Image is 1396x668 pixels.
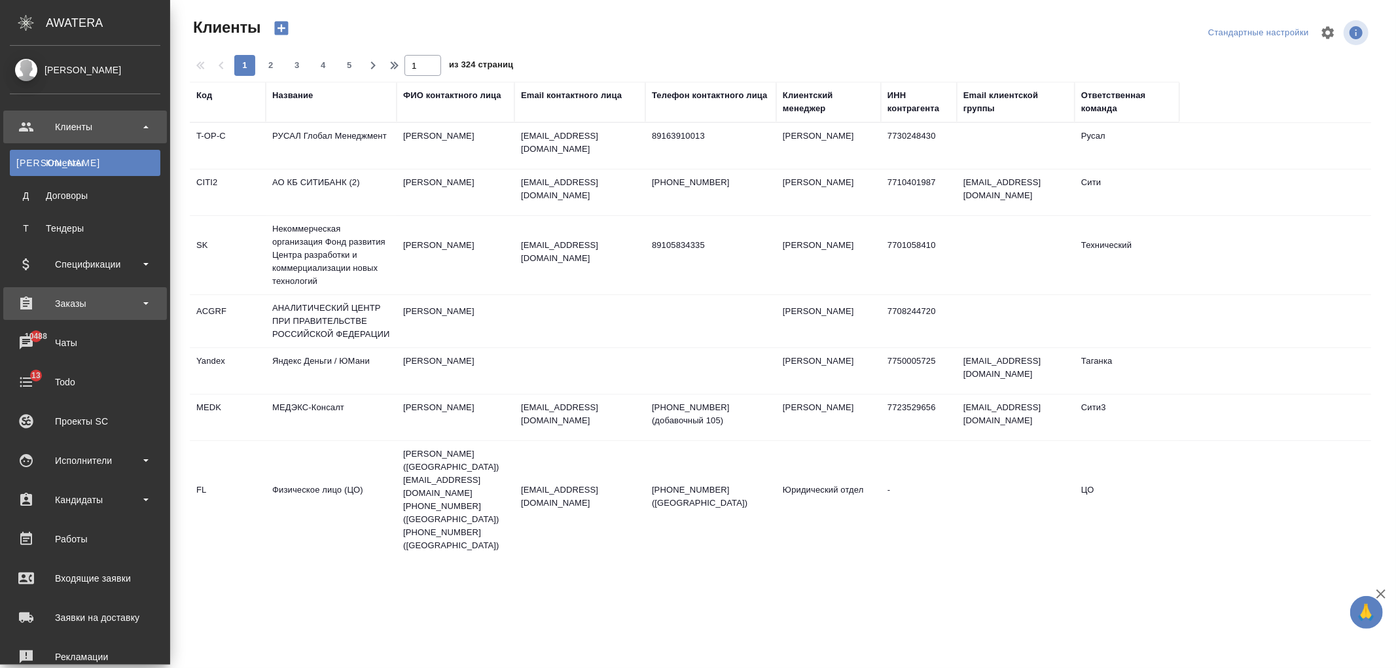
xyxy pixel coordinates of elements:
[339,55,360,76] button: 5
[260,55,281,76] button: 2
[3,326,167,359] a: 10488Чаты
[10,117,160,137] div: Клиенты
[397,441,514,559] td: [PERSON_NAME] ([GEOGRAPHIC_DATA]) [EMAIL_ADDRESS][DOMAIN_NAME] [PHONE_NUMBER] ([GEOGRAPHIC_DATA])...
[260,59,281,72] span: 2
[397,169,514,215] td: [PERSON_NAME]
[266,123,397,169] td: РУСАЛ Глобал Менеджмент
[397,232,514,278] td: [PERSON_NAME]
[10,569,160,588] div: Входящие заявки
[887,89,950,115] div: ИНН контрагента
[652,130,770,143] p: 89163910013
[776,169,881,215] td: [PERSON_NAME]
[266,17,297,39] button: Создать
[10,451,160,470] div: Исполнители
[10,608,160,627] div: Заявки на доставку
[1081,89,1173,115] div: Ответственная команда
[1075,477,1179,523] td: ЦО
[449,57,513,76] span: из 324 страниц
[16,156,154,169] div: Клиенты
[1075,395,1179,440] td: Сити3
[3,523,167,555] a: Работы
[1075,348,1179,394] td: Таганка
[521,483,639,510] p: [EMAIL_ADDRESS][DOMAIN_NAME]
[957,348,1075,394] td: [EMAIL_ADDRESS][DOMAIN_NAME]
[652,176,770,189] p: [PHONE_NUMBER]
[397,395,514,440] td: [PERSON_NAME]
[10,215,160,241] a: ТТендеры
[10,183,160,209] a: ДДоговоры
[46,10,170,36] div: AWATERA
[521,239,639,265] p: [EMAIL_ADDRESS][DOMAIN_NAME]
[3,366,167,398] a: 13Todo
[190,395,266,440] td: MEDK
[3,405,167,438] a: Проекты SC
[190,348,266,394] td: Yandex
[776,348,881,394] td: [PERSON_NAME]
[10,294,160,313] div: Заказы
[272,89,313,102] div: Название
[266,216,397,294] td: Некоммерческая организация Фонд развития Центра разработки и коммерциализации новых технологий
[783,89,874,115] div: Клиентский менеджер
[1075,232,1179,278] td: Технический
[10,412,160,431] div: Проекты SC
[10,372,160,392] div: Todo
[881,123,957,169] td: 7730248430
[1350,596,1383,629] button: 🙏
[881,395,957,440] td: 7723529656
[266,395,397,440] td: МЕДЭКС-Консалт
[16,189,154,202] div: Договоры
[190,232,266,278] td: SK
[10,490,160,510] div: Кандидаты
[963,89,1068,115] div: Email клиентской группы
[3,601,167,634] a: Заявки на доставку
[190,477,266,523] td: FL
[10,529,160,549] div: Работы
[1205,23,1312,43] div: split button
[652,239,770,252] p: 89105834335
[881,169,957,215] td: 7710401987
[190,123,266,169] td: T-OP-C
[1355,599,1378,626] span: 🙏
[10,150,160,176] a: [PERSON_NAME]Клиенты
[1075,123,1179,169] td: Русал
[3,562,167,595] a: Входящие заявки
[313,59,334,72] span: 4
[652,483,770,510] p: [PHONE_NUMBER] ([GEOGRAPHIC_DATA])
[339,59,360,72] span: 5
[881,348,957,394] td: 7750005725
[521,130,639,156] p: [EMAIL_ADDRESS][DOMAIN_NAME]
[190,298,266,344] td: ACGRF
[16,222,154,235] div: Тендеры
[957,169,1075,215] td: [EMAIL_ADDRESS][DOMAIN_NAME]
[403,89,501,102] div: ФИО контактного лица
[881,232,957,278] td: 7701058410
[1312,17,1344,48] span: Настроить таблицу
[24,369,48,382] span: 13
[10,63,160,77] div: [PERSON_NAME]
[881,477,957,523] td: -
[397,348,514,394] td: [PERSON_NAME]
[776,232,881,278] td: [PERSON_NAME]
[196,89,212,102] div: Код
[190,17,260,38] span: Клиенты
[10,647,160,667] div: Рекламации
[652,401,770,427] p: [PHONE_NUMBER] (добавочный 105)
[17,330,55,343] span: 10488
[313,55,334,76] button: 4
[776,123,881,169] td: [PERSON_NAME]
[266,295,397,347] td: АНАЛИТИЧЕСКИЙ ЦЕНТР ПРИ ПРАВИТЕЛЬСТВЕ РОССИЙСКОЙ ФЕДЕРАЦИИ
[266,348,397,394] td: Яндекс Деньги / ЮМани
[287,55,308,76] button: 3
[266,169,397,215] td: АО КБ СИТИБАНК (2)
[10,255,160,274] div: Спецификации
[957,395,1075,440] td: [EMAIL_ADDRESS][DOMAIN_NAME]
[776,395,881,440] td: [PERSON_NAME]
[521,89,622,102] div: Email контактного лица
[266,477,397,523] td: Физическое лицо (ЦО)
[1075,169,1179,215] td: Сити
[776,477,881,523] td: Юридический отдел
[397,123,514,169] td: [PERSON_NAME]
[521,176,639,202] p: [EMAIL_ADDRESS][DOMAIN_NAME]
[10,333,160,353] div: Чаты
[397,298,514,344] td: [PERSON_NAME]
